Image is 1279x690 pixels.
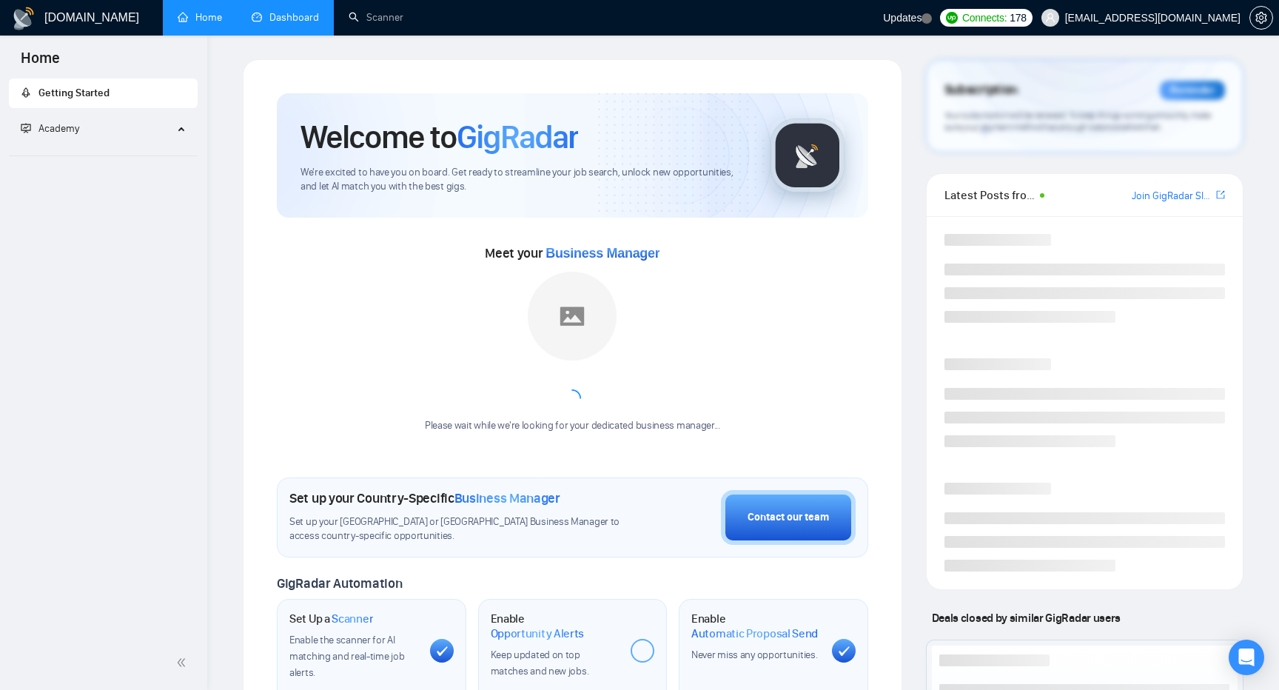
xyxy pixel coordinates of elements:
span: rocket [21,87,31,98]
h1: Set Up a [289,612,373,626]
h1: Enable [491,612,620,640]
span: Automatic Proposal Send [691,626,818,641]
h1: Welcome to [301,117,578,157]
img: placeholder.png [528,272,617,361]
span: Business Manager [454,490,560,506]
a: export [1216,188,1225,202]
span: Meet your [485,245,659,261]
span: We're excited to have you on board. Get ready to streamline your job search, unlock new opportuni... [301,166,747,194]
span: Set up your [GEOGRAPHIC_DATA] or [GEOGRAPHIC_DATA] Business Manager to access country-specific op... [289,515,629,543]
div: Contact our team [748,509,829,526]
div: Open Intercom Messenger [1229,640,1264,675]
a: Join GigRadar Slack Community [1132,188,1213,204]
span: GigRadar [457,117,578,157]
span: export [1216,189,1225,201]
h1: Enable [691,612,820,640]
button: Contact our team [721,490,856,545]
div: Please wait while we're looking for your dedicated business manager... [416,419,729,433]
li: Getting Started [9,78,198,108]
button: setting [1249,6,1273,30]
span: Never miss any opportunities. [691,649,817,661]
span: GigRadar Automation [277,575,402,592]
h1: Set up your Country-Specific [289,490,560,506]
span: Business Manager [545,246,659,261]
div: Reminder [1160,81,1225,100]
img: upwork-logo.png [946,12,958,24]
span: Home [9,47,72,78]
span: Academy [38,122,79,135]
a: setting [1249,12,1273,24]
a: homeHome [178,11,222,24]
span: Enable the scanner for AI matching and real-time job alerts. [289,634,404,679]
span: double-left [176,655,191,670]
span: 178 [1010,10,1026,26]
span: Updates [883,12,922,24]
li: Academy Homepage [9,150,198,159]
span: setting [1250,12,1272,24]
img: logo [12,7,36,30]
span: Subscription [944,78,1018,103]
span: Scanner [332,612,373,626]
span: loading [560,386,585,411]
span: user [1045,13,1055,23]
span: Your subscription will be renewed. To keep things running smoothly, make sure your payment method... [944,110,1211,133]
span: Deals closed by similar GigRadar users [926,605,1127,631]
span: Getting Started [38,87,110,99]
span: Opportunity Alerts [491,626,585,641]
span: Latest Posts from the GigRadar Community [944,186,1035,204]
span: Academy [21,122,79,135]
span: fund-projection-screen [21,123,31,133]
span: Keep updated on top matches and new jobs. [491,649,589,677]
span: Connects: [962,10,1007,26]
a: dashboardDashboard [252,11,319,24]
a: searchScanner [349,11,403,24]
img: gigradar-logo.png [771,118,845,192]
